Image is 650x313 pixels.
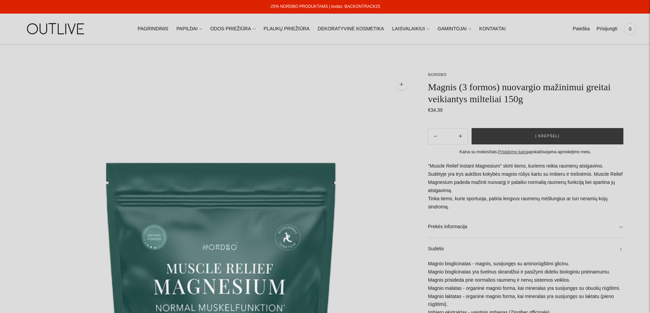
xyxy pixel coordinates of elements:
img: OUTLIVE [14,17,99,41]
a: DEKORATYVINĖ KOSMETIKA [318,21,384,36]
button: Subtract product quantity [453,128,468,144]
button: Add product quantity [428,128,443,144]
button: Į krepšelį [472,128,623,144]
a: Prekės informacija [428,216,623,238]
span: 0 [625,24,635,34]
span: Į krepšelį [535,133,560,140]
a: Pristatymo kaina [498,150,529,154]
h1: Magnis (3 formos) nuovargio mažinimui greitai veikiantys milteliai 150g [428,81,623,105]
a: KONTAKTAI [479,21,506,36]
a: Prisijungti [596,21,617,36]
a: NORDBO [428,73,447,77]
a: ODOS PRIEŽIŪRA [210,21,256,36]
a: 0 [624,21,636,36]
a: LAISVALAIKIUI [392,21,429,36]
a: PAGRINDINIS [138,21,168,36]
a: PLAUKŲ PRIEŽIŪRA [264,21,310,36]
div: Kaina su mokesčiais. apskaičiuojama apmokėjimo metu. [428,148,623,156]
a: GAMINTOJAI [437,21,471,36]
p: "Muscle Relief Instant Magnesium" skirti tiems, kuriems reikia raumenų atsigavimo. Sudėtyje yra t... [428,162,623,211]
a: PAPILDAI [176,21,202,36]
a: -25% NORDBO PRODUKTAMS | kodas: BACKONTRACK25 [270,4,380,9]
input: Product quantity [443,131,453,141]
span: €34,39 [428,107,443,113]
a: Sudėtis [428,238,623,260]
a: Paieška [573,21,590,36]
